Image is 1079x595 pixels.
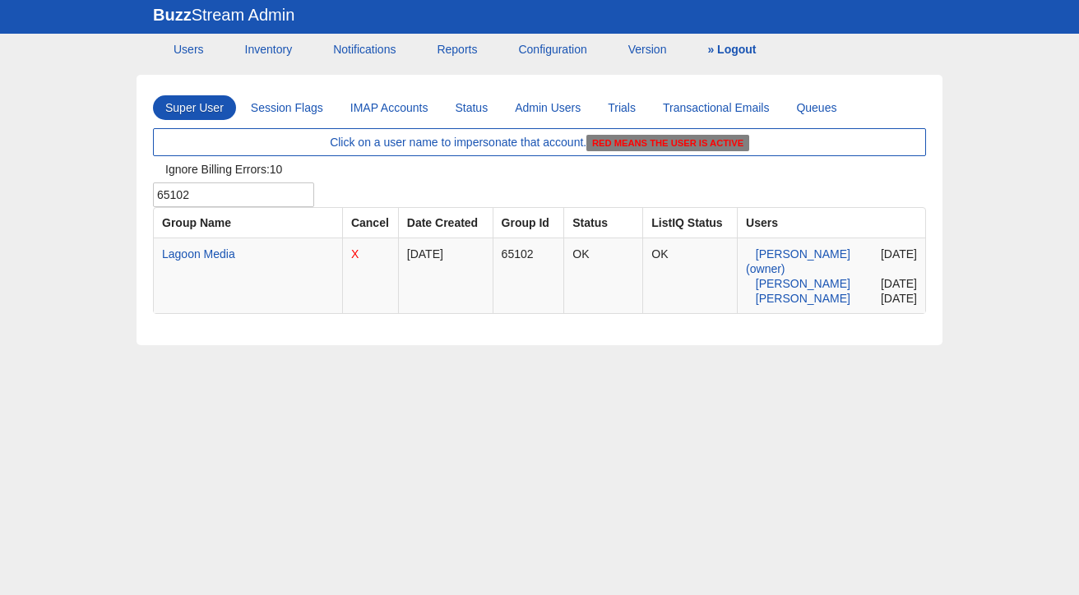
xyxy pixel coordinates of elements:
[881,247,917,261] span: [DATE]
[586,135,749,152] strong: Red means the user is active
[651,95,781,120] a: Transactional Emails
[342,208,398,238] th: Cancel
[153,182,314,207] input: Search Group ID, name User ID, name, email
[756,277,850,290] a: [PERSON_NAME]
[166,135,913,150] center: Click on a user name to impersonate that account.
[153,156,926,182] div: Ignore Billing Errors:
[881,276,917,291] span: [DATE]
[162,247,235,261] a: Lagoon Media
[238,95,336,120] a: Session Flags
[737,208,925,238] th: Users
[153,95,236,120] a: Super User
[498,33,607,66] a: Configuration
[595,95,648,120] a: Trials
[407,247,443,261] span: [DATE]
[642,208,737,238] th: ListIQ Status
[154,208,342,238] th: Group Name
[502,247,534,261] span: 65102
[313,33,416,66] a: Notifications
[572,247,589,261] span: OK
[442,95,500,120] a: Status
[351,247,359,261] a: X
[153,6,192,24] b: Buzz
[746,247,850,275] a: [PERSON_NAME] (owner)
[784,95,849,120] a: Queues
[270,163,283,176] span: 10
[338,95,441,120] a: IMAP Accounts
[225,33,313,66] a: Inventory
[881,291,917,306] span: [DATE]
[493,208,564,238] th: Group Id
[608,33,688,66] a: Version
[398,208,493,238] th: Date Created
[502,95,593,120] a: Admin Users
[756,292,850,305] a: [PERSON_NAME]
[563,208,642,238] th: Status
[416,33,498,66] a: Reports
[651,247,668,261] span: OK
[153,33,225,66] a: Users
[687,33,776,66] a: » Logout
